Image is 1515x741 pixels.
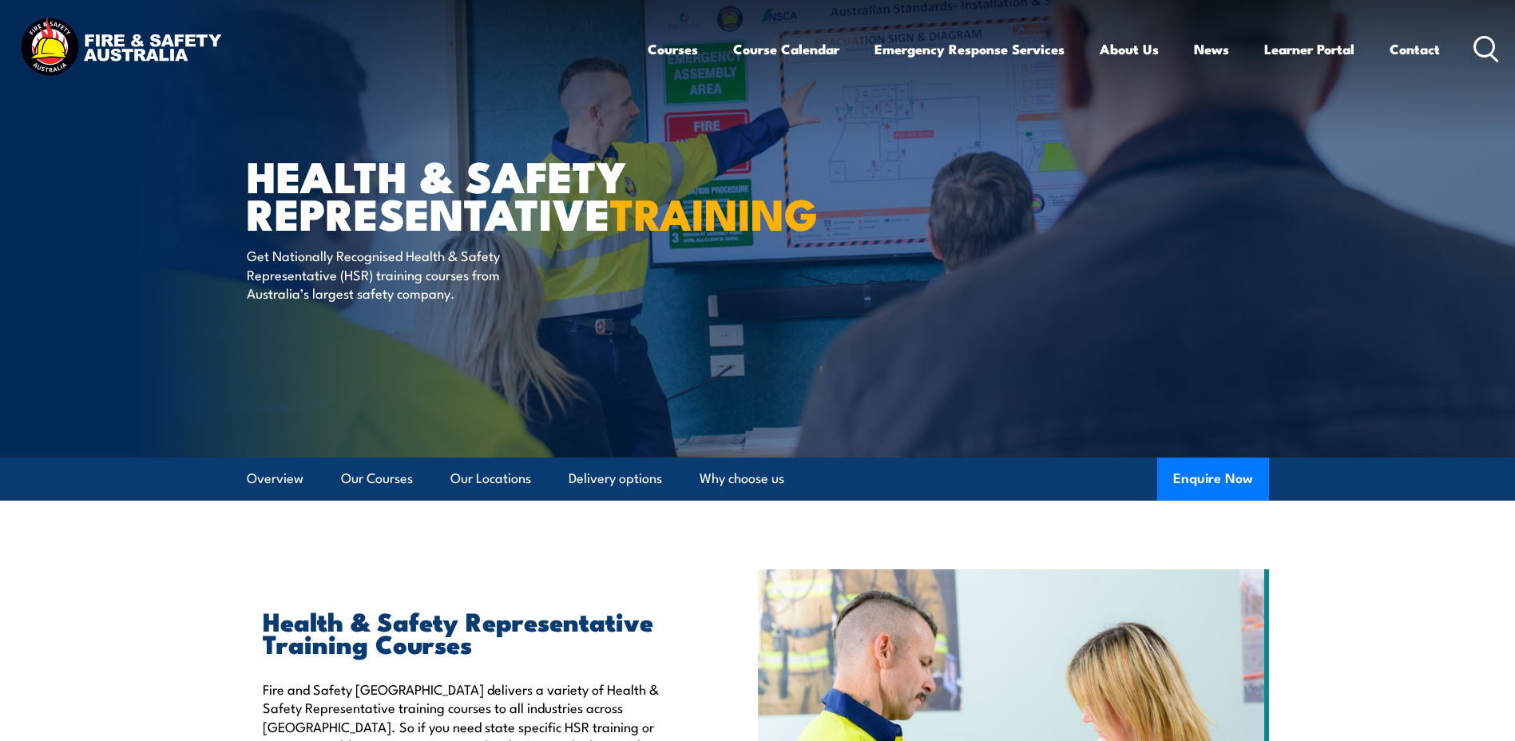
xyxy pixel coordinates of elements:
button: Enquire Now [1157,458,1269,501]
a: Learner Portal [1264,28,1354,70]
h1: Health & Safety Representative [247,157,641,231]
a: Our Locations [450,458,531,500]
a: Our Courses [341,458,413,500]
strong: TRAINING [610,179,818,245]
a: Overview [247,458,303,500]
a: Delivery options [569,458,662,500]
p: Get Nationally Recognised Health & Safety Representative (HSR) training courses from Australia’s ... [247,246,538,302]
h2: Health & Safety Representative Training Courses [263,609,684,654]
a: About Us [1100,28,1159,70]
a: Course Calendar [733,28,839,70]
a: Emergency Response Services [874,28,1065,70]
a: Why choose us [700,458,784,500]
a: Courses [648,28,698,70]
a: News [1194,28,1229,70]
a: Contact [1390,28,1440,70]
